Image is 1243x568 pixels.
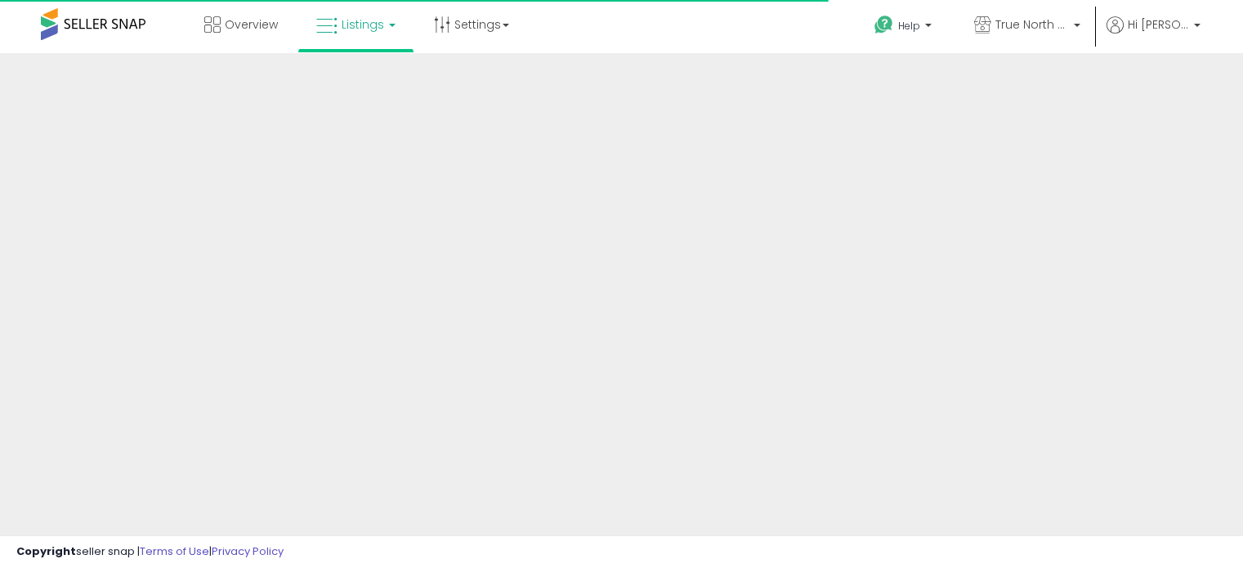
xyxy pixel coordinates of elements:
i: Get Help [874,15,894,35]
a: Help [861,2,948,53]
span: Overview [225,16,278,33]
div: seller snap | | [16,544,284,560]
strong: Copyright [16,543,76,559]
span: Hi [PERSON_NAME] [1128,16,1189,33]
span: True North Supply & Co. [995,16,1069,33]
a: Privacy Policy [212,543,284,559]
a: Hi [PERSON_NAME] [1107,16,1201,53]
span: Listings [342,16,384,33]
a: Terms of Use [140,543,209,559]
span: Help [898,19,920,33]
